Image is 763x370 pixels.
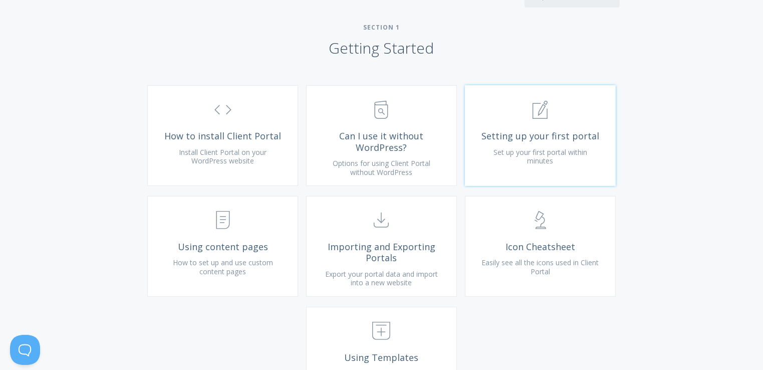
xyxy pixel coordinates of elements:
[333,158,430,177] span: Options for using Client Portal without WordPress
[322,130,441,153] span: Can I use it without WordPress?
[465,85,616,186] a: Setting up your first portal Set up your first portal within minutes
[322,352,441,363] span: Using Templates
[147,196,298,297] a: Using content pages How to set up and use custom content pages
[163,241,283,253] span: Using content pages
[306,85,457,186] a: Can I use it without WordPress? Options for using Client Portal without WordPress
[10,335,40,365] iframe: Toggle Customer Support
[173,258,273,276] span: How to set up and use custom content pages
[306,196,457,297] a: Importing and Exporting Portals Export your portal data and import into a new website
[465,196,616,297] a: Icon Cheatsheet Easily see all the icons used in Client Portal
[325,269,438,288] span: Export your portal data and import into a new website
[480,130,600,142] span: Setting up your first portal
[493,147,587,166] span: Set up your first portal within minutes
[322,241,441,264] span: Importing and Exporting Portals
[481,258,599,276] span: Easily see all the icons used in Client Portal
[147,85,298,186] a: How to install Client Portal Install Client Portal on your WordPress website
[480,241,600,253] span: Icon Cheatsheet
[179,147,267,166] span: Install Client Portal on your WordPress website
[163,130,283,142] span: How to install Client Portal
